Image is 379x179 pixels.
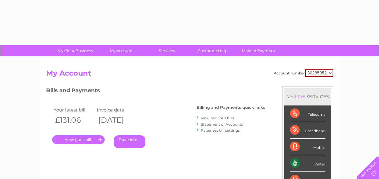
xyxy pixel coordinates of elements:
div: Telecoms [290,105,325,122]
a: . [52,135,105,144]
h2: My Account [46,69,333,80]
div: Broadband [290,122,325,139]
a: Customer Help [188,45,238,56]
h3: Bills and Payments [46,86,265,97]
a: View previous bills [201,116,234,120]
div: Account number [274,69,333,77]
a: Paperless bill settings [201,128,240,133]
th: [DATE] [95,114,139,126]
a: My Clear Business [50,45,100,56]
td: Invoice date [95,106,139,114]
div: Mobile [290,139,325,155]
div: MY SERVICES [284,88,331,105]
a: Pay Here [114,135,145,148]
h4: Billing and Payments quick links [197,105,265,110]
th: £131.06 [52,114,96,126]
a: Services [142,45,192,56]
td: Your latest bill [52,106,96,114]
div: LIVE [294,94,306,99]
div: Water [290,155,325,172]
a: My Account [96,45,146,56]
a: Make A Payment [234,45,283,56]
a: Statement of Accounts [201,122,243,127]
